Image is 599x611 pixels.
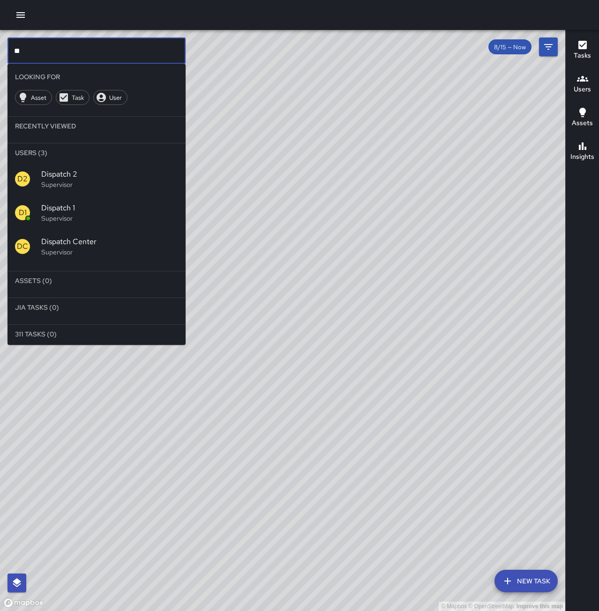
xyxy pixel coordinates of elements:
[7,67,186,86] li: Looking For
[26,94,52,102] span: Asset
[15,90,52,105] div: Asset
[67,94,89,102] span: Task
[494,570,558,592] button: New Task
[7,271,186,290] li: Assets (0)
[574,84,591,95] h6: Users
[17,173,28,185] p: D2
[41,180,178,189] p: Supervisor
[41,214,178,223] p: Supervisor
[7,162,186,196] div: D2Dispatch 2Supervisor
[41,247,178,257] p: Supervisor
[7,117,186,135] li: Recently Viewed
[56,90,90,105] div: Task
[566,135,599,169] button: Insights
[93,90,127,105] div: User
[41,202,178,214] span: Dispatch 1
[574,51,591,61] h6: Tasks
[17,241,28,252] p: DC
[539,37,558,56] button: Filters
[572,118,593,128] h6: Assets
[41,236,178,247] span: Dispatch Center
[566,34,599,67] button: Tasks
[7,143,186,162] li: Users (3)
[7,196,186,230] div: D1Dispatch 1Supervisor
[104,94,127,102] span: User
[7,298,186,317] li: Jia Tasks (0)
[41,169,178,180] span: Dispatch 2
[566,67,599,101] button: Users
[7,230,186,263] div: DCDispatch CenterSupervisor
[7,325,186,343] li: 311 Tasks (0)
[566,101,599,135] button: Assets
[488,43,532,51] span: 8/15 — Now
[19,207,27,218] p: D1
[570,152,594,162] h6: Insights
